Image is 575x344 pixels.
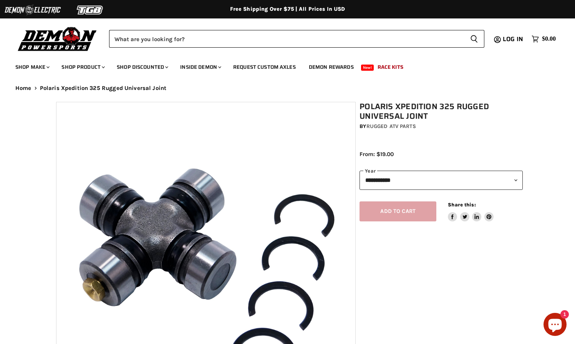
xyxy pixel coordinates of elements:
a: Home [15,85,31,91]
a: Inside Demon [174,59,226,75]
img: Demon Electric Logo 2 [4,3,61,17]
input: Search [109,30,464,48]
a: Shop Product [56,59,109,75]
ul: Main menu [10,56,554,75]
form: Product [109,30,484,48]
aside: Share this: [448,201,494,222]
a: Demon Rewards [303,59,360,75]
span: From: $19.00 [360,151,394,158]
a: Rugged ATV Parts [366,123,416,130]
span: Polaris Xpedition 325 Rugged Universal Joint [40,85,167,91]
a: Shop Make [10,59,54,75]
span: Share this: [448,202,476,208]
inbox-online-store-chat: Shopify online store chat [541,313,569,338]
span: New! [361,65,374,71]
a: Race Kits [372,59,409,75]
img: TGB Logo 2 [61,3,119,17]
img: Demon Powersports [15,25,99,52]
button: Search [464,30,484,48]
h1: Polaris Xpedition 325 Rugged Universal Joint [360,102,523,121]
div: by [360,122,523,131]
span: $0.00 [542,35,556,43]
select: year [360,171,523,189]
a: Log in [499,36,528,43]
a: Request Custom Axles [227,59,302,75]
a: Shop Discounted [111,59,173,75]
span: Log in [503,34,523,44]
a: $0.00 [528,33,560,45]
